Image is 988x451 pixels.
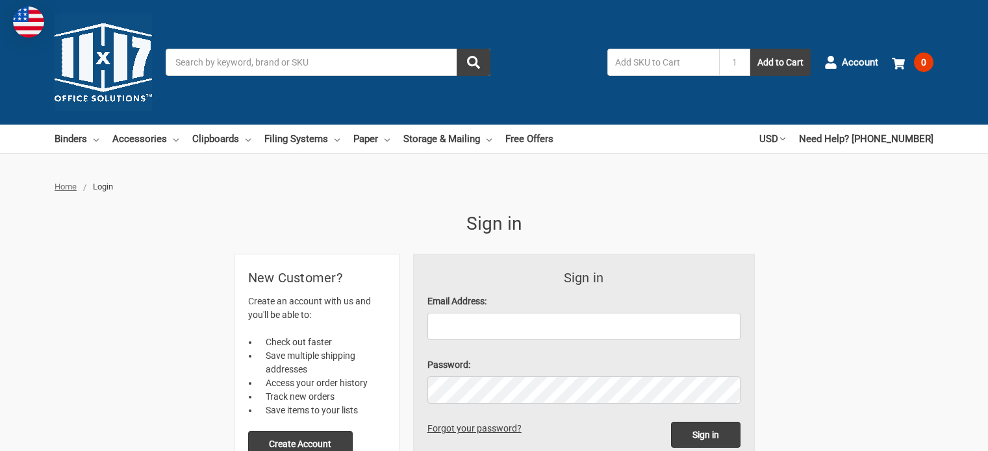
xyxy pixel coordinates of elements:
[112,125,179,153] a: Accessories
[259,390,386,404] li: Track new orders
[93,182,113,191] span: Login
[248,295,386,322] p: Create an account with us and you'll be able to:
[259,335,386,349] li: Check out faster
[55,125,99,153] a: Binders
[427,268,741,287] h3: Sign in
[671,422,741,448] input: Sign in
[248,438,353,448] a: Create Account
[881,416,988,451] iframe: Google Customer Reviews
[248,268,386,287] h2: New Customer?
[13,6,44,38] img: duty and tax information for United States
[259,376,386,390] li: Access your order history
[914,53,933,72] span: 0
[427,295,741,308] label: Email Address:
[799,125,933,153] a: Need Help? [PHONE_NUMBER]
[353,125,390,153] a: Paper
[55,14,152,111] img: 11x17.com
[759,125,785,153] a: USD
[234,210,754,238] h1: Sign in
[505,125,553,153] a: Free Offers
[192,125,251,153] a: Clipboards
[750,49,811,76] button: Add to Cart
[259,404,386,417] li: Save items to your lists
[166,49,490,76] input: Search by keyword, brand or SKU
[427,358,741,372] label: Password:
[824,45,878,79] a: Account
[427,423,526,433] a: Forgot your password?
[264,125,340,153] a: Filing Systems
[607,49,719,76] input: Add SKU to Cart
[892,45,933,79] a: 0
[842,55,878,70] span: Account
[55,182,77,191] a: Home
[403,125,492,153] a: Storage & Mailing
[259,349,386,376] li: Save multiple shipping addresses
